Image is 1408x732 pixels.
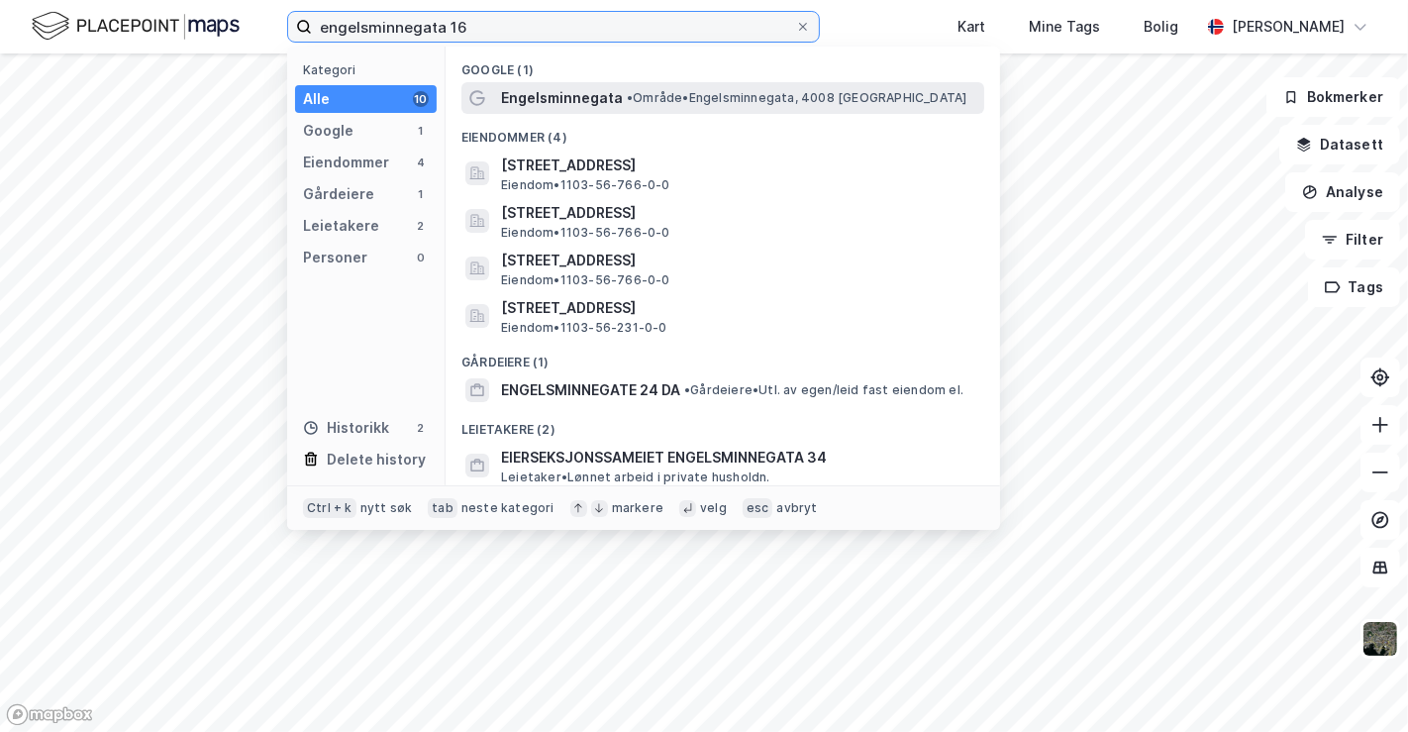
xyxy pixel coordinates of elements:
[1279,125,1400,164] button: Datasett
[413,123,429,139] div: 1
[957,15,985,39] div: Kart
[501,378,680,402] span: ENGELSMINNEGATE 24 DA
[303,214,379,238] div: Leietakere
[303,119,353,143] div: Google
[501,446,976,470] span: EIERSEKSJONSSAMEIET ENGELSMINNEGATA 34
[627,90,633,105] span: •
[501,225,670,241] span: Eiendom • 1103-56-766-0-0
[776,500,817,516] div: avbryt
[413,91,429,107] div: 10
[627,90,966,106] span: Område • Engelsminnegata, 4008 [GEOGRAPHIC_DATA]
[501,470,770,485] span: Leietaker • Lønnet arbeid i private husholdn.
[461,500,554,516] div: neste kategori
[312,12,795,42] input: Søk på adresse, matrikkel, gårdeiere, leietakere eller personer
[1029,15,1100,39] div: Mine Tags
[1309,637,1408,732] iframe: Chat Widget
[743,498,773,518] div: esc
[446,406,1000,442] div: Leietakere (2)
[303,87,330,111] div: Alle
[501,320,667,336] span: Eiendom • 1103-56-231-0-0
[303,246,367,269] div: Personer
[1308,267,1400,307] button: Tags
[446,114,1000,150] div: Eiendommer (4)
[413,218,429,234] div: 2
[1232,15,1345,39] div: [PERSON_NAME]
[501,201,976,225] span: [STREET_ADDRESS]
[303,62,437,77] div: Kategori
[1361,620,1399,658] img: 9k=
[303,182,374,206] div: Gårdeiere
[612,500,663,516] div: markere
[700,500,727,516] div: velg
[303,416,389,440] div: Historikk
[1305,220,1400,260] button: Filter
[32,9,240,44] img: logo.f888ab2527a4732fd821a326f86c7f29.svg
[327,448,426,471] div: Delete history
[684,382,963,398] span: Gårdeiere • Utl. av egen/leid fast eiendom el.
[501,249,976,272] span: [STREET_ADDRESS]
[413,420,429,436] div: 2
[303,151,389,174] div: Eiendommer
[6,703,93,726] a: Mapbox homepage
[684,382,690,397] span: •
[413,250,429,265] div: 0
[360,500,413,516] div: nytt søk
[501,296,976,320] span: [STREET_ADDRESS]
[1266,77,1400,117] button: Bokmerker
[303,498,356,518] div: Ctrl + k
[501,177,670,193] span: Eiendom • 1103-56-766-0-0
[1144,15,1178,39] div: Bolig
[446,47,1000,82] div: Google (1)
[413,155,429,170] div: 4
[1285,172,1400,212] button: Analyse
[428,498,457,518] div: tab
[501,154,976,177] span: [STREET_ADDRESS]
[413,186,429,202] div: 1
[501,86,623,110] span: Engelsminnegata
[501,272,670,288] span: Eiendom • 1103-56-766-0-0
[446,339,1000,374] div: Gårdeiere (1)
